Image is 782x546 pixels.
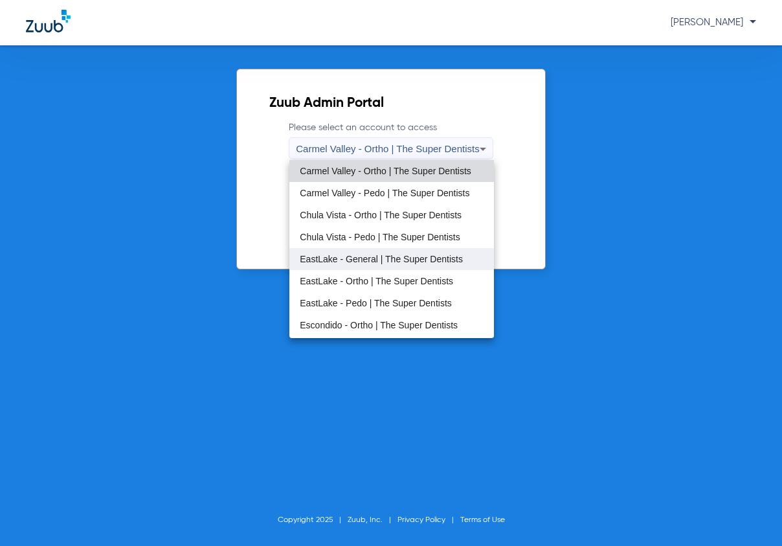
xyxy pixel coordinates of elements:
[300,255,463,264] span: EastLake - General | The Super Dentists
[717,484,782,546] iframe: Chat Widget
[300,188,469,198] span: Carmel Valley - Pedo | The Super Dentists
[300,166,471,176] span: Carmel Valley - Ortho | The Super Dentists
[300,210,462,220] span: Chula Vista - Ortho | The Super Dentists
[300,277,453,286] span: EastLake - Ortho | The Super Dentists
[300,233,460,242] span: Chula Vista - Pedo | The Super Dentists
[300,299,452,308] span: EastLake - Pedo | The Super Dentists
[300,321,458,330] span: Escondido - Ortho | The Super Dentists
